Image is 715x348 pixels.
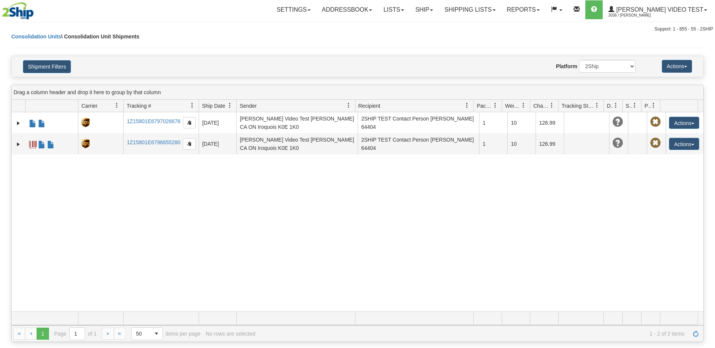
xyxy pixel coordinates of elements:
[479,133,507,154] td: 1
[260,331,684,337] span: 1 - 2 of 2 items
[645,102,651,110] span: Pickup Status
[38,137,46,150] a: Commercial Invoice
[650,117,661,127] span: Pickup Not Assigned
[127,102,151,110] span: Tracking #
[127,118,180,124] a: 1Z15801E6797026676
[81,118,89,127] img: 8 - UPS
[29,116,37,128] a: Commercial Invoice
[410,0,439,19] a: Ship
[479,112,507,133] td: 1
[131,327,201,340] span: items per page
[358,102,380,110] span: Recipient
[150,328,162,340] span: select
[358,112,479,133] td: 2SHIP TEST Contact Person [PERSON_NAME] 64404
[690,328,702,340] a: Refresh
[507,133,536,154] td: 10
[38,116,46,128] a: Other
[662,60,692,73] button: Actions
[608,12,665,19] span: 3036 / [PERSON_NAME]
[507,112,536,133] td: 10
[29,137,37,150] a: Label
[477,102,493,110] span: Packages
[669,138,699,150] button: Actions
[12,85,703,100] div: grid grouping header
[136,330,146,337] span: 50
[110,99,123,112] a: Carrier filter column settings
[358,133,479,154] td: 2SHIP TEST Contact Person [PERSON_NAME] 64404
[669,117,699,129] button: Actions
[70,328,85,340] input: Page 1
[15,119,22,127] a: Expand
[536,112,564,133] td: 126.99
[536,133,564,154] td: 126.99
[183,117,196,128] button: Copy to clipboard
[127,139,180,145] a: 1Z15801E6798655280
[47,137,55,150] a: Other
[650,138,661,148] span: Pickup Not Assigned
[501,0,545,19] a: Reports
[15,140,22,148] a: Expand
[54,327,97,340] span: Page of 1
[81,139,89,148] img: 8 - UPS
[489,99,502,112] a: Packages filter column settings
[199,112,236,133] td: [DATE]
[461,99,473,112] a: Recipient filter column settings
[206,331,256,337] div: No rows are selected
[626,102,632,110] span: Shipment Issues
[533,102,549,110] span: Charge
[224,99,236,112] a: Ship Date filter column settings
[647,99,660,112] a: Pickup Status filter column settings
[603,0,713,19] a: [PERSON_NAME] Video Test 3036 / [PERSON_NAME]
[11,34,61,40] a: Consolidation Units
[517,99,530,112] a: Weight filter column settings
[2,26,713,32] div: Support: 1 - 855 - 55 - 2SHIP
[271,0,316,19] a: Settings
[378,0,409,19] a: Lists
[236,133,358,154] td: [PERSON_NAME] Video Test [PERSON_NAME] CA ON Iroquois K0E 1K0
[236,112,358,133] td: [PERSON_NAME] Video Test [PERSON_NAME] CA ON Iroquois K0E 1K0
[37,328,49,340] span: Page 1
[591,99,603,112] a: Tracking Status filter column settings
[342,99,355,112] a: Sender filter column settings
[131,327,163,340] span: Page sizes drop down
[2,2,34,21] img: logo3036.jpg
[439,0,501,19] a: Shipping lists
[612,117,623,127] span: Unknown
[61,34,139,40] span: \ Consolidation Unit Shipments
[183,138,196,150] button: Copy to clipboard
[614,6,703,13] span: [PERSON_NAME] Video Test
[612,138,623,148] span: Unknown
[240,102,257,110] span: Sender
[545,99,558,112] a: Charge filter column settings
[202,102,225,110] span: Ship Date
[556,63,577,70] label: Platform
[505,102,521,110] span: Weight
[186,99,199,112] a: Tracking # filter column settings
[562,102,594,110] span: Tracking Status
[609,99,622,112] a: Delivery Status filter column settings
[23,60,71,73] button: Shipment Filters
[81,102,98,110] span: Carrier
[607,102,613,110] span: Delivery Status
[199,133,236,154] td: [DATE]
[316,0,378,19] a: Addressbook
[628,99,641,112] a: Shipment Issues filter column settings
